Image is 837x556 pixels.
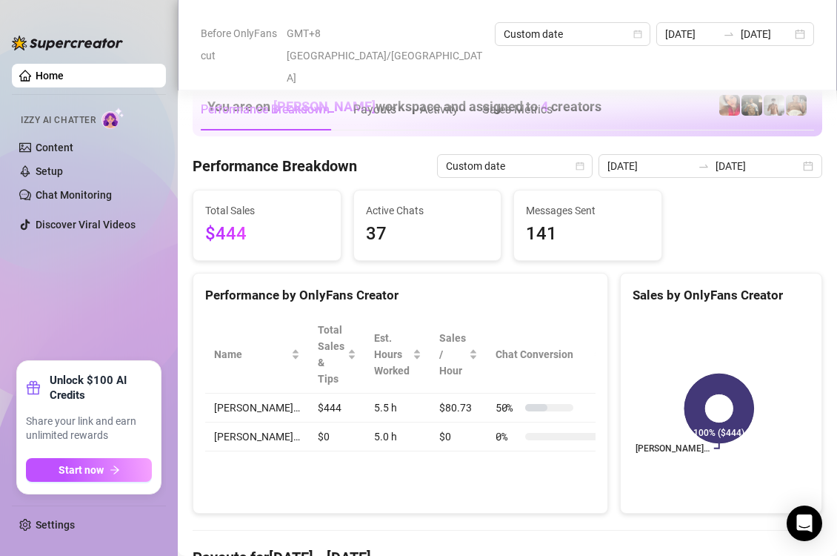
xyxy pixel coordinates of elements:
td: [PERSON_NAME]… [205,423,309,451]
input: End date [741,26,792,42]
div: Payouts [353,101,396,119]
td: [PERSON_NAME]… [205,394,309,423]
td: 5.0 h [365,423,430,451]
button: Start nowarrow-right [26,458,152,482]
input: End date [716,158,800,174]
a: Home [36,70,64,82]
span: gift [26,380,41,395]
input: Start date [665,26,716,42]
span: Custom date [504,23,641,45]
span: 37 [366,220,490,248]
a: Settings [36,519,75,531]
td: $444 [309,394,365,423]
span: Before OnlyFans cut [201,22,278,67]
strong: Unlock $100 AI Credits [50,373,152,403]
span: calendar [633,30,642,39]
span: arrow-right [110,465,120,475]
div: Open Intercom Messenger [787,506,822,541]
div: Est. Hours Worked [374,330,410,379]
th: Chat Conversion [487,316,612,394]
div: Performance Breakdown [201,101,330,119]
span: Share your link and earn unlimited rewards [26,414,152,443]
input: Start date [607,158,692,174]
td: $0 [309,423,365,451]
span: calendar [576,162,584,171]
span: GMT+8 [GEOGRAPHIC_DATA]/[GEOGRAPHIC_DATA] [287,22,486,89]
a: Setup [36,165,63,177]
span: swap-right [698,160,710,172]
td: $80.73 [430,394,487,423]
h4: Performance Breakdown [193,156,357,176]
span: Sales / Hour [439,330,466,379]
div: Activity [420,101,458,119]
text: [PERSON_NAME]… [636,443,710,454]
th: Name [205,316,309,394]
div: Sales by OnlyFans Creator [633,285,810,305]
span: Messages Sent [526,202,650,219]
span: 50 % [496,400,519,416]
th: Total Sales & Tips [309,316,365,394]
span: $444 [205,220,329,248]
span: Name [214,346,288,363]
span: Custom date [446,155,584,177]
span: Start now [59,464,104,476]
span: to [698,160,710,172]
td: $0 [430,423,487,451]
div: Performance by OnlyFans Creator [205,285,596,305]
span: 0 % [496,428,519,445]
a: Content [36,142,73,153]
a: Discover Viral Videos [36,219,136,231]
a: Chat Monitoring [36,189,112,201]
span: Total Sales & Tips [318,322,344,387]
span: 141 [526,220,650,248]
img: logo-BBDzfeDw.svg [12,36,123,50]
span: Chat Conversion [496,346,591,363]
span: Active Chats [366,202,490,219]
span: to [723,28,735,40]
span: Total Sales [205,202,329,219]
img: AI Chatter [101,107,124,129]
div: Sales Metrics [482,101,553,119]
td: 5.5 h [365,394,430,423]
th: Sales / Hour [430,316,487,394]
span: Izzy AI Chatter [21,113,96,128]
span: swap-right [723,28,735,40]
